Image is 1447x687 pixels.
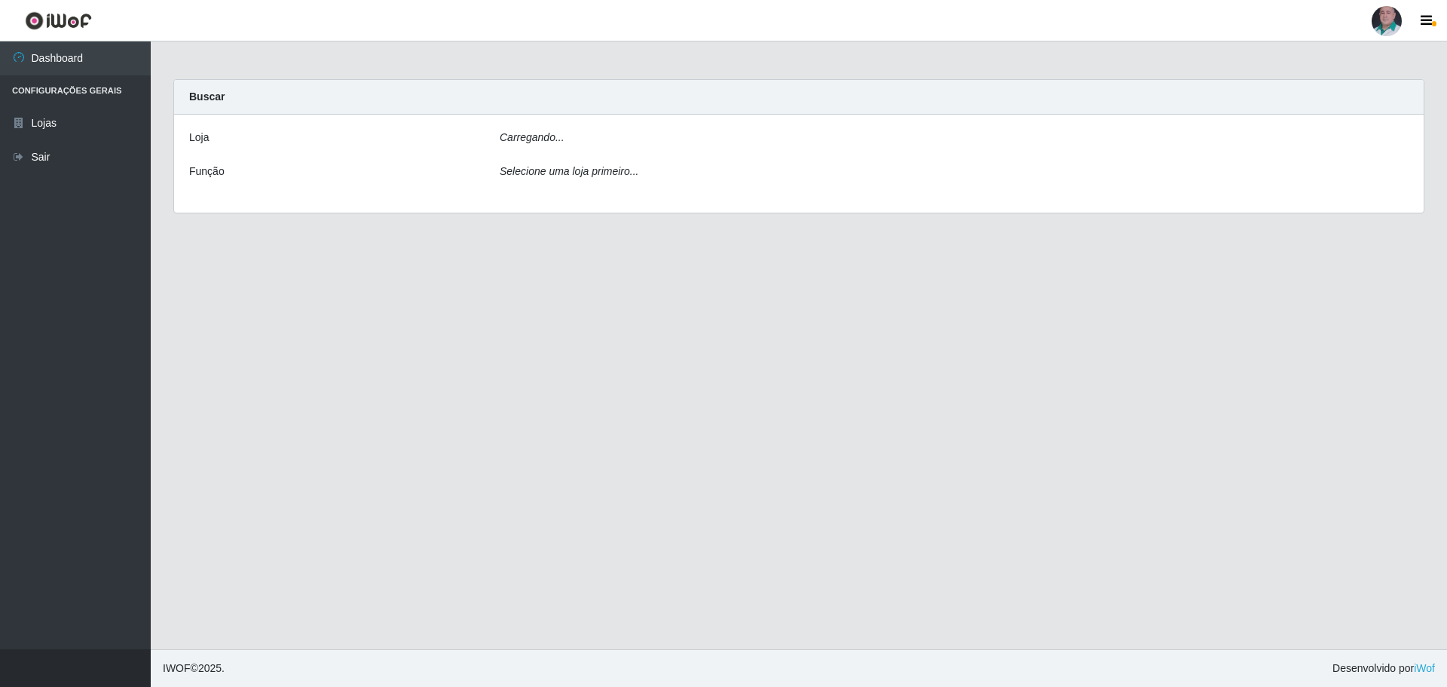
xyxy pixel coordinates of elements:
[189,130,209,146] label: Loja
[163,661,225,676] span: © 2025 .
[163,662,191,674] span: IWOF
[500,131,564,143] i: Carregando...
[1332,661,1435,676] span: Desenvolvido por
[500,165,638,177] i: Selecione uma loja primeiro...
[25,11,92,30] img: CoreUI Logo
[1414,662,1435,674] a: iWof
[189,164,225,179] label: Função
[189,90,225,103] strong: Buscar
